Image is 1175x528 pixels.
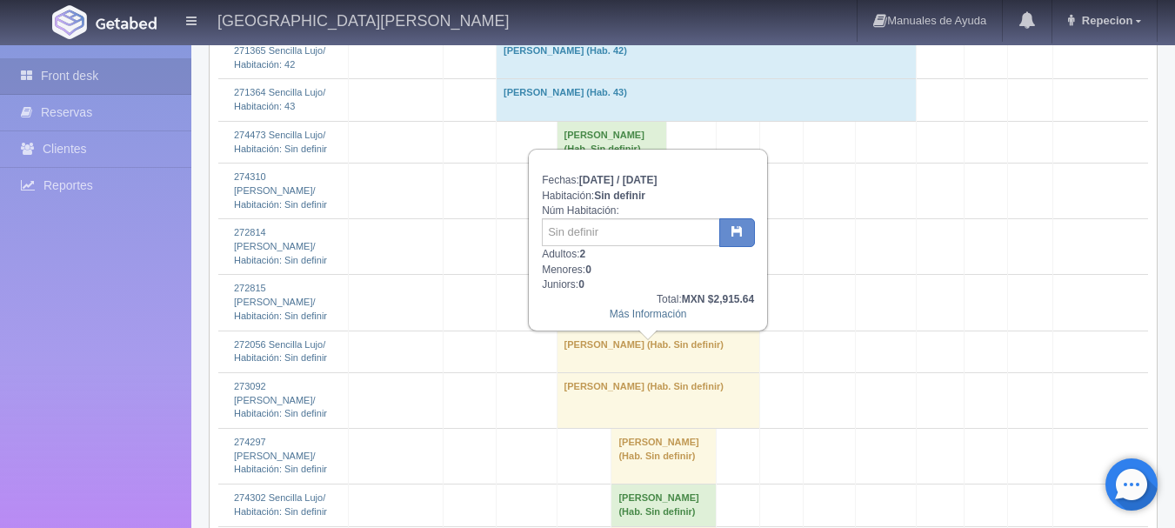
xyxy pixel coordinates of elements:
a: 272814 [PERSON_NAME]/Habitación: Sin definir [234,227,327,264]
div: Total: [542,292,754,307]
b: Sin definir [594,190,645,202]
a: 271365 Sencilla Lujo/Habitación: 42 [234,45,325,70]
a: 274297 [PERSON_NAME]/Habitación: Sin definir [234,437,327,474]
td: [PERSON_NAME] (Hab. Sin definir) [557,121,667,163]
b: 0 [585,264,591,276]
a: 274473 Sencilla Lujo/Habitación: Sin definir [234,130,327,154]
td: [PERSON_NAME] (Hab. 42) [497,37,917,79]
b: 0 [578,278,584,291]
a: 274302 Sencilla Lujo/Habitación: Sin definir [234,492,327,517]
td: [PERSON_NAME] (Hab. Sin definir) [557,372,760,428]
input: Sin definir [542,218,720,246]
a: 273092 [PERSON_NAME]/Habitación: Sin definir [234,381,327,418]
div: Fechas: Habitación: Núm Habitación: Adultos: Menores: Juniors: [530,150,766,330]
a: 272056 Sencilla Lujo/Habitación: Sin definir [234,339,327,364]
a: Más Información [610,308,687,320]
b: MXN $2,915.64 [682,293,754,305]
b: [DATE] / [DATE] [579,174,658,186]
h4: [GEOGRAPHIC_DATA][PERSON_NAME] [217,9,509,30]
td: [PERSON_NAME] (Hab. Sin definir) [611,485,716,526]
a: 272815 [PERSON_NAME]/Habitación: Sin definir [234,283,327,320]
td: [PERSON_NAME] (Hab. Sin definir) [557,331,760,372]
span: Repecion [1078,14,1133,27]
img: Getabed [96,17,157,30]
img: Getabed [52,5,87,39]
a: 271364 Sencilla Lujo/Habitación: 43 [234,87,325,111]
td: [PERSON_NAME] (Hab. Sin definir) [611,429,716,485]
td: [PERSON_NAME] (Hab. 43) [497,79,917,121]
a: 274310 [PERSON_NAME]/Habitación: Sin definir [234,171,327,209]
b: 2 [580,248,586,260]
